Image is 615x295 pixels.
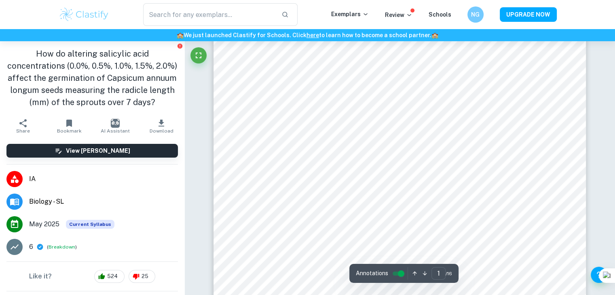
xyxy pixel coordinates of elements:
img: Clastify logo [59,6,110,23]
span: 524 [103,272,122,280]
h6: We just launched Clastify for Schools. Click to learn how to become a school partner. [2,31,613,40]
a: Schools [429,11,451,18]
span: Current Syllabus [66,220,114,229]
span: ( ) [47,243,77,251]
button: Help and Feedback [591,267,607,283]
h6: View [PERSON_NAME] [66,146,130,155]
button: Bookmark [46,115,92,137]
span: Biology - SL [29,197,178,206]
div: 524 [94,270,125,283]
span: Annotations [356,269,388,278]
div: 25 [129,270,155,283]
button: Report issue [177,43,183,49]
p: Exemplars [331,10,369,19]
span: Bookmark [57,128,82,134]
span: Download [150,128,173,134]
span: / 16 [446,270,452,277]
span: May 2025 [29,219,59,229]
button: NG [467,6,484,23]
button: Fullscreen [190,47,207,63]
button: AI Assistant [92,115,138,137]
button: UPGRADE NOW [500,7,557,22]
h6: Like it? [29,272,52,281]
span: Share [16,128,30,134]
button: View [PERSON_NAME] [6,144,178,158]
h6: NG [471,10,480,19]
input: Search for any exemplars... [143,3,275,26]
button: Breakdown [49,243,75,251]
span: AI Assistant [101,128,130,134]
span: 25 [137,272,153,280]
span: 🏫 [431,32,438,38]
a: here [306,32,319,38]
span: IA [29,174,178,184]
button: Download [138,115,184,137]
img: AI Assistant [111,119,120,128]
h1: How do altering salicylic acid concentrations (0.0%, 0.5%, 1.0%, 1.5%, 2.0%) affect the germinati... [6,48,178,108]
p: Review [385,11,412,19]
span: 🏫 [177,32,184,38]
p: 6 [29,242,33,252]
div: This exemplar is based on the current syllabus. Feel free to refer to it for inspiration/ideas wh... [66,220,114,229]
